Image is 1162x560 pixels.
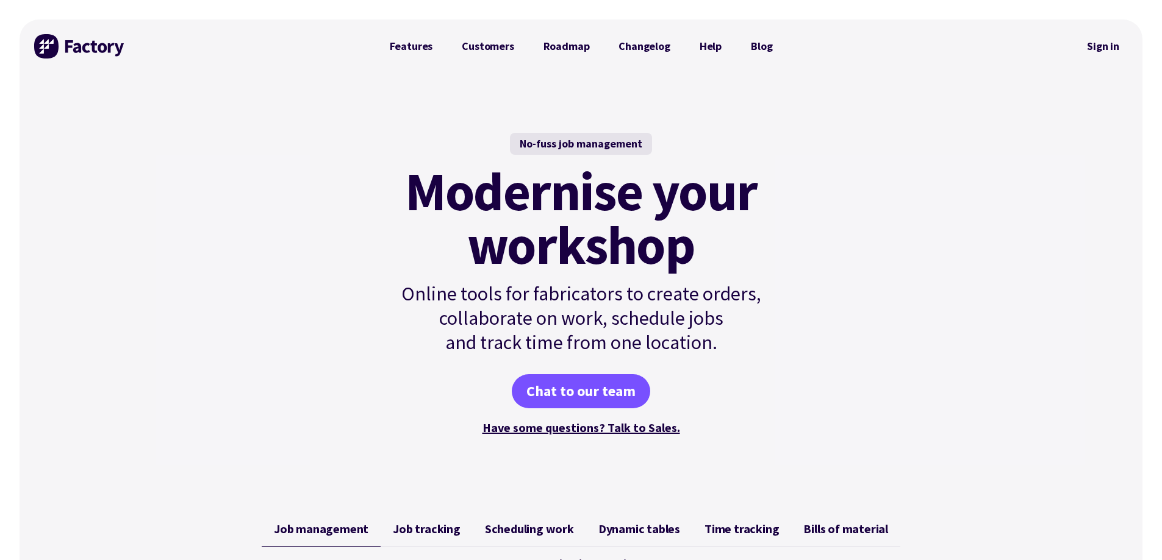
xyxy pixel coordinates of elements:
a: Have some questions? Talk to Sales. [482,420,680,435]
a: Customers [447,34,528,58]
a: Chat to our team [512,374,650,408]
span: Job management [274,522,368,536]
a: Sign in [1078,32,1128,60]
mark: Modernise your workshop [405,165,757,272]
span: Dynamic tables [598,522,680,536]
nav: Secondary Navigation [1078,32,1128,60]
a: Help [685,34,736,58]
a: Blog [736,34,787,58]
span: Job tracking [393,522,461,536]
span: Bills of material [803,522,888,536]
img: Factory [34,34,126,58]
a: Features [375,34,448,58]
nav: Primary Navigation [375,34,787,58]
a: Roadmap [529,34,604,58]
span: Scheduling work [485,522,574,536]
div: No-fuss job management [510,133,652,155]
span: Time tracking [705,522,779,536]
p: Online tools for fabricators to create orders, collaborate on work, schedule jobs and track time ... [375,282,787,355]
iframe: Chat Widget [1101,502,1162,560]
a: Changelog [604,34,684,58]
